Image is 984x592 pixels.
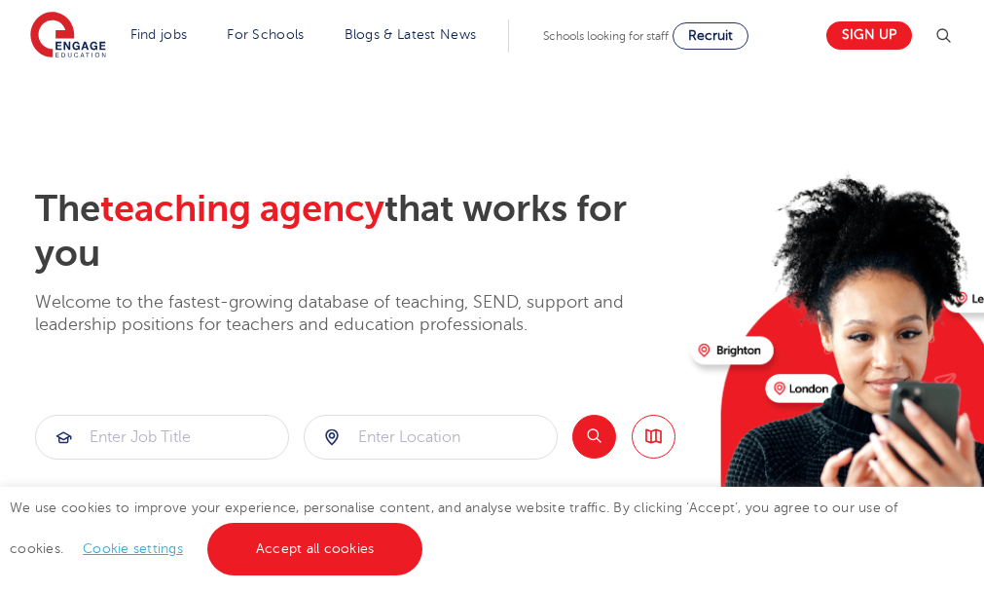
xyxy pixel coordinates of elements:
span: Schools looking for staff [543,29,669,43]
span: Recruit [688,28,733,43]
a: For Schools [227,27,304,42]
input: Submit [36,416,288,459]
a: Cookie settings [83,541,183,556]
a: Accept all cookies [207,523,423,575]
a: Sign up [826,21,912,50]
span: teaching agency [100,188,384,230]
a: Recruit [673,22,748,50]
div: Submit [304,415,558,460]
input: Submit [305,416,557,459]
div: Submit [35,415,289,460]
p: Welcome to the fastest-growing database of teaching, SEND, support and leadership positions for t... [35,291,675,337]
a: Blogs & Latest News [345,27,477,42]
button: Search [572,415,616,459]
a: Find jobs [130,27,188,42]
img: Engage Education [30,12,106,60]
h2: The that works for you [35,187,675,277]
span: We use cookies to improve your experience, personalise content, and analyse website traffic. By c... [10,500,898,556]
